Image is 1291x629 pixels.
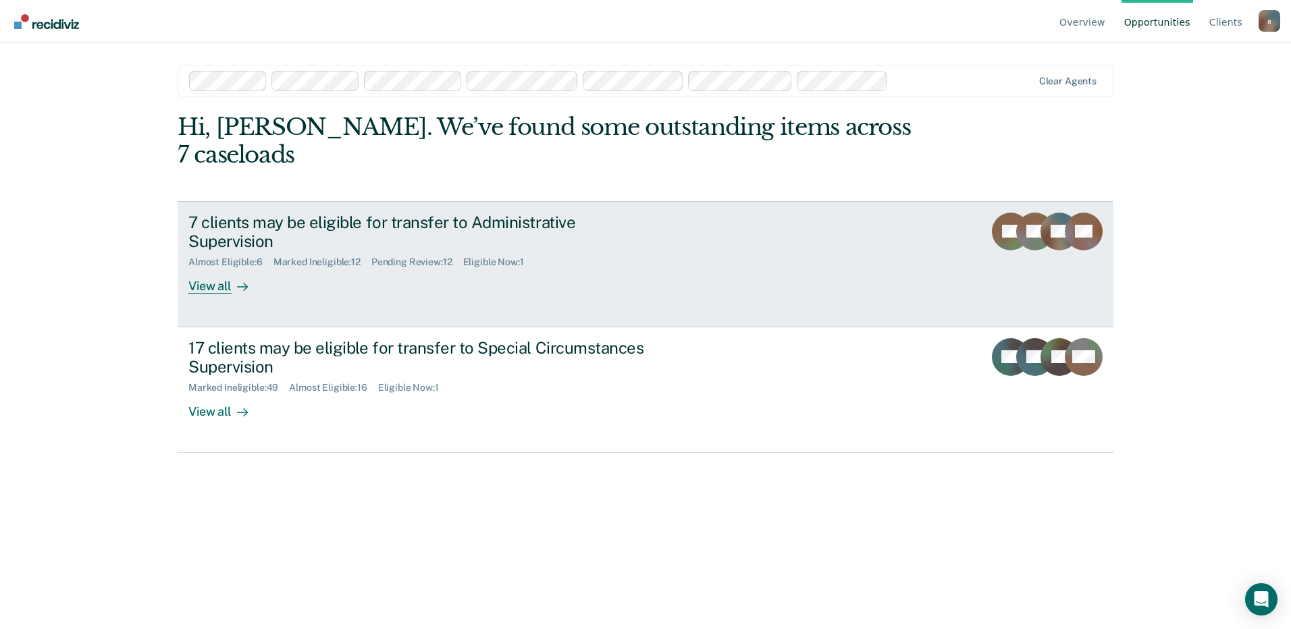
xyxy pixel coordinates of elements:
[371,256,463,268] div: Pending Review : 12
[178,201,1113,327] a: 7 clients may be eligible for transfer to Administrative SupervisionAlmost Eligible:6Marked Ineli...
[188,338,662,377] div: 17 clients may be eligible for transfer to Special Circumstances Supervision
[188,393,264,420] div: View all
[1259,10,1280,32] button: Profile dropdown button
[188,382,289,393] div: Marked Ineligible : 49
[463,256,535,268] div: Eligible Now : 1
[378,382,450,393] div: Eligible Now : 1
[14,14,79,29] img: Recidiviz
[178,113,926,169] div: Hi, [PERSON_NAME]. We’ve found some outstanding items across 7 caseloads
[1039,76,1097,87] div: Clear agents
[273,256,371,268] div: Marked Ineligible : 12
[1259,10,1280,32] div: a
[188,213,662,252] div: 7 clients may be eligible for transfer to Administrative Supervision
[188,268,264,294] div: View all
[1245,583,1277,616] div: Open Intercom Messenger
[289,382,378,393] div: Almost Eligible : 16
[188,256,273,268] div: Almost Eligible : 6
[178,327,1113,453] a: 17 clients may be eligible for transfer to Special Circumstances SupervisionMarked Ineligible:49A...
